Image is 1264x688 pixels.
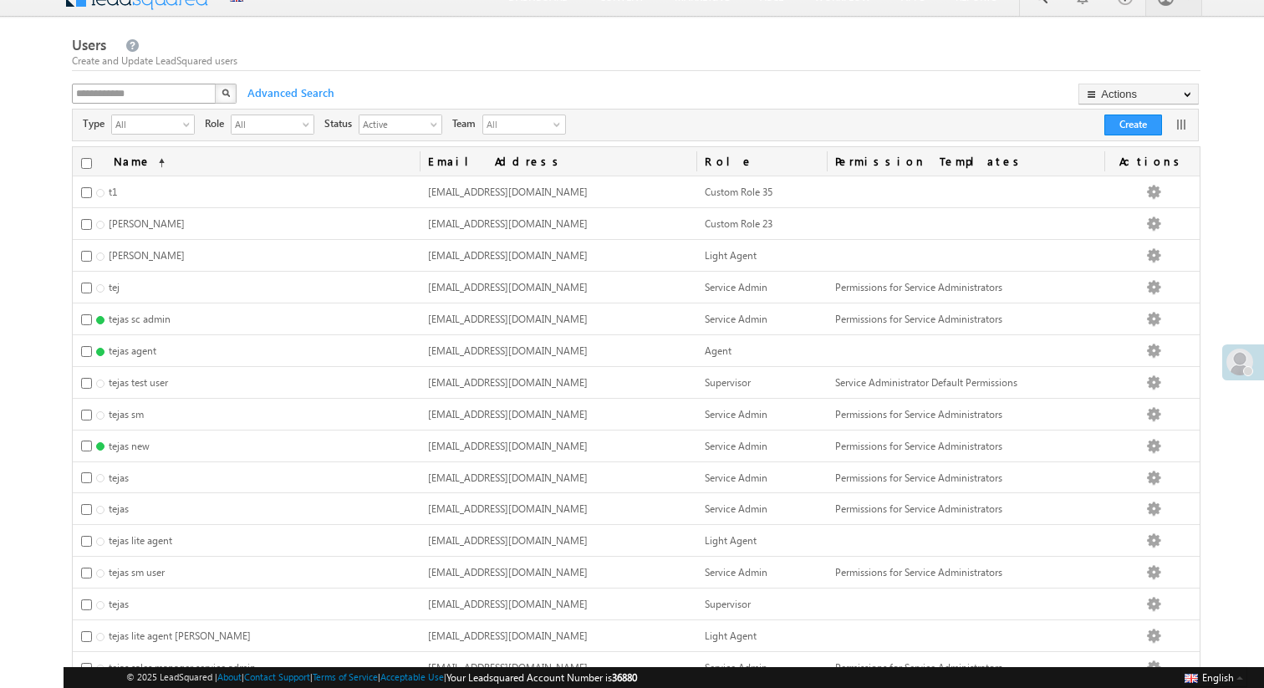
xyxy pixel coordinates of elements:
span: select [183,120,196,129]
span: All [112,115,181,132]
span: Light Agent [705,629,757,642]
span: All [483,115,550,134]
span: tejas [109,471,129,484]
span: tejas agent [109,344,156,357]
span: Service Admin [705,408,767,420]
span: tejas [109,598,129,610]
span: Permissions for Service Administrators [835,408,1002,420]
span: tejas lite agent [109,534,172,547]
a: About [217,671,242,682]
button: English [1180,667,1247,687]
span: Custom Role 35 [705,186,772,198]
span: select [431,120,444,129]
button: Actions [1078,84,1199,104]
a: Contact Support [244,671,310,682]
img: Search [222,89,230,97]
span: Custom Role 23 [705,217,772,230]
span: Permissions for Service Administrators [835,566,1002,578]
span: Service Admin [705,566,767,578]
span: Advanced Search [239,85,339,100]
span: [EMAIL_ADDRESS][DOMAIN_NAME] [428,566,588,578]
a: Role [696,147,827,176]
span: Agent [705,344,731,357]
span: [EMAIL_ADDRESS][DOMAIN_NAME] [428,313,588,325]
span: [PERSON_NAME] [109,249,185,262]
span: [EMAIL_ADDRESS][DOMAIN_NAME] [428,629,588,642]
span: Service Admin [705,661,767,674]
span: tejas sales manager service admin [109,661,256,674]
span: Status [324,116,359,131]
span: Service Admin [705,440,767,452]
a: Acceptable Use [380,671,444,682]
span: [EMAIL_ADDRESS][DOMAIN_NAME] [428,598,588,610]
span: [EMAIL_ADDRESS][DOMAIN_NAME] [428,440,588,452]
span: tejas new [109,440,150,452]
span: Permission Templates [827,147,1104,176]
span: tejas [109,502,129,515]
span: Service Admin [705,313,767,325]
span: [EMAIL_ADDRESS][DOMAIN_NAME] [428,502,588,515]
span: [EMAIL_ADDRESS][DOMAIN_NAME] [428,534,588,547]
span: tejas sm [109,408,144,420]
span: tejas test user [109,376,168,389]
span: tejas sm user [109,566,165,578]
span: 36880 [612,671,637,684]
span: Light Agent [705,249,757,262]
a: Name [105,147,173,176]
span: Permissions for Service Administrators [835,502,1002,515]
span: Permissions for Service Administrators [835,281,1002,293]
span: tej [109,281,120,293]
span: Role [205,116,231,131]
span: Supervisor [705,598,751,610]
span: (sorted ascending) [151,156,165,170]
span: Service Admin [705,281,767,293]
span: [EMAIL_ADDRESS][DOMAIN_NAME] [428,471,588,484]
span: All [232,115,300,132]
div: Create and Update LeadSquared users [72,54,1201,69]
span: © 2025 LeadSquared | | | | | [126,670,637,685]
span: tejas sc admin [109,313,171,325]
button: Create [1104,115,1162,135]
span: Type [83,116,111,131]
span: [EMAIL_ADDRESS][DOMAIN_NAME] [428,249,588,262]
span: Permissions for Service Administrators [835,313,1002,325]
a: Email Address [420,147,697,176]
span: English [1202,671,1234,684]
span: Service Administrator Default Permissions [835,376,1017,389]
span: Users [72,35,106,54]
span: Team [452,116,482,131]
span: [EMAIL_ADDRESS][DOMAIN_NAME] [428,408,588,420]
span: [EMAIL_ADDRESS][DOMAIN_NAME] [428,661,588,674]
a: Terms of Service [313,671,378,682]
span: Actions [1104,147,1200,176]
span: [EMAIL_ADDRESS][DOMAIN_NAME] [428,217,588,230]
span: [EMAIL_ADDRESS][DOMAIN_NAME] [428,376,588,389]
span: Your Leadsquared Account Number is [446,671,637,684]
span: Permissions for Service Administrators [835,471,1002,484]
span: t1 [109,186,117,198]
span: tejas lite agent [PERSON_NAME] [109,629,251,642]
span: [PERSON_NAME] [109,217,185,230]
span: Light Agent [705,534,757,547]
span: [EMAIL_ADDRESS][DOMAIN_NAME] [428,281,588,293]
span: [EMAIL_ADDRESS][DOMAIN_NAME] [428,344,588,357]
span: Service Admin [705,471,767,484]
span: [EMAIL_ADDRESS][DOMAIN_NAME] [428,186,588,198]
span: Permissions for Service Administrators [835,440,1002,452]
span: Service Admin [705,502,767,515]
span: select [303,120,316,129]
span: Permissions for Service Administrators [835,661,1002,674]
span: Active [359,115,428,132]
span: Supervisor [705,376,751,389]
